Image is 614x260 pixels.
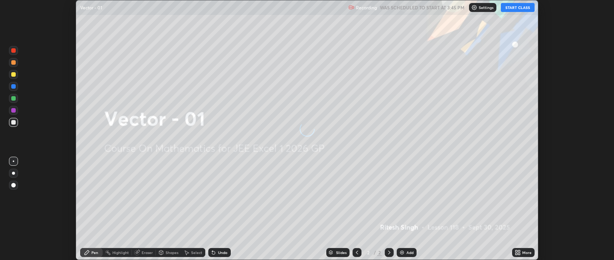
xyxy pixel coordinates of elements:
div: Add [406,251,414,254]
div: More [522,251,532,254]
div: Shapes [166,251,178,254]
div: Pen [91,251,98,254]
div: Undo [218,251,227,254]
div: Highlight [112,251,129,254]
button: START CLASS [501,3,535,12]
img: class-settings-icons [471,4,477,10]
p: Recording [356,5,377,10]
h5: WAS SCHEDULED TO START AT 3:45 PM [380,4,465,11]
div: 2 [365,250,372,255]
div: Eraser [142,251,153,254]
img: add-slide-button [399,250,405,256]
p: Settings [479,6,493,9]
div: Select [191,251,202,254]
div: / [373,250,376,255]
img: recording.375f2c34.svg [348,4,354,10]
div: 2 [377,249,382,256]
div: Slides [336,251,347,254]
p: Vector - 01 [80,4,102,10]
